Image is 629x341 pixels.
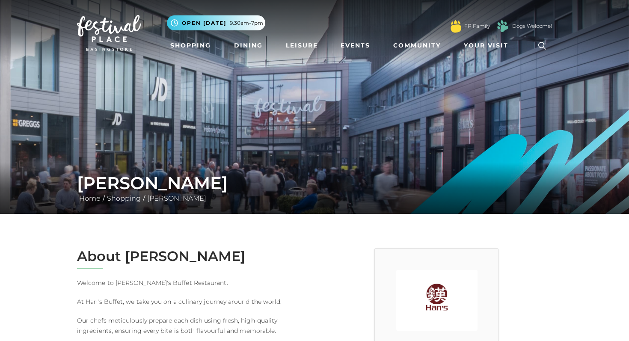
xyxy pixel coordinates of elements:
[231,38,266,53] a: Dining
[77,297,308,307] p: At Han's Buffet, we take you on a culinary journey around the world.
[77,15,141,51] img: Festival Place Logo
[71,173,558,204] div: / /
[460,38,516,53] a: Your Visit
[464,22,490,30] a: FP Family
[77,173,552,193] h1: [PERSON_NAME]
[77,248,308,264] h2: About [PERSON_NAME]
[182,19,226,27] span: Open [DATE]
[77,315,308,336] p: Our chefs meticulously prepare each dish using fresh, high-quality ingredients, ensuring every bi...
[77,194,103,202] a: Home
[230,19,263,27] span: 9.30am-7pm
[337,38,374,53] a: Events
[145,194,208,202] a: [PERSON_NAME]
[167,15,265,30] button: Open [DATE] 9.30am-7pm
[512,22,552,30] a: Dogs Welcome!
[167,38,214,53] a: Shopping
[282,38,321,53] a: Leisure
[105,194,143,202] a: Shopping
[77,278,308,288] p: Welcome to [PERSON_NAME]'s Buffet Restaurant.
[464,41,508,50] span: Your Visit
[390,38,444,53] a: Community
